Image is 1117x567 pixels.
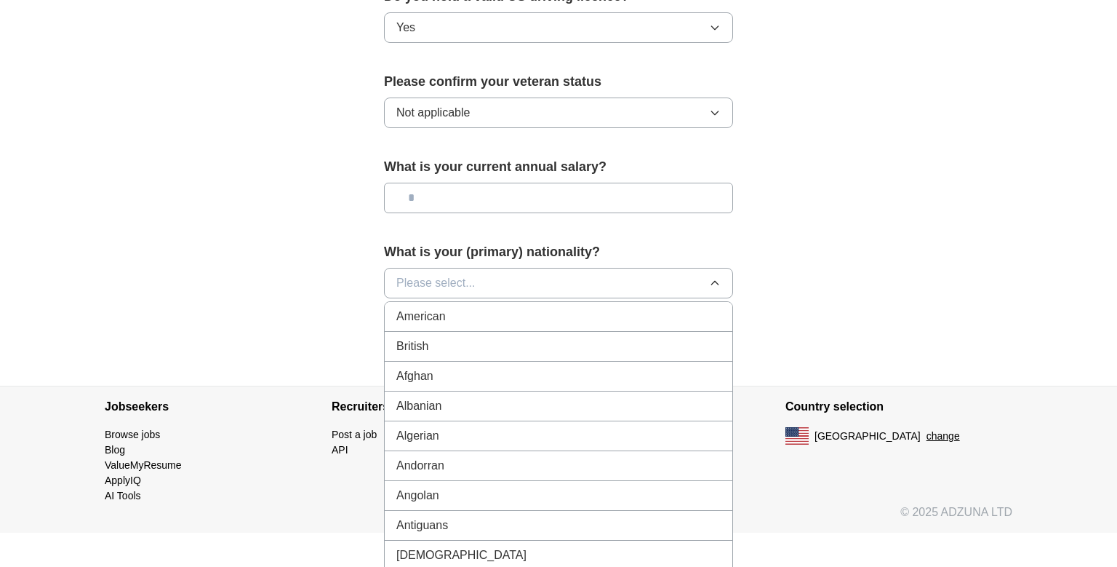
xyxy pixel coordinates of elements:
[396,487,439,504] span: Angolan
[384,98,733,128] button: Not applicable
[926,429,960,444] button: change
[105,475,141,486] a: ApplyIQ
[384,72,733,92] label: Please confirm your veteran status
[396,427,439,445] span: Algerian
[384,157,733,177] label: What is your current annual salary?
[384,268,733,298] button: Please select...
[396,397,441,415] span: Albanian
[396,104,470,122] span: Not applicable
[332,444,348,456] a: API
[785,386,1012,427] h4: Country selection
[396,517,448,534] span: Antiguans
[105,444,125,456] a: Blog
[396,19,415,36] span: Yes
[396,457,444,475] span: Andorran
[384,242,733,262] label: What is your (primary) nationality?
[396,338,428,355] span: British
[396,274,476,292] span: Please select...
[785,427,809,445] img: US flag
[396,308,446,325] span: American
[814,429,921,444] span: [GEOGRAPHIC_DATA]
[396,368,433,385] span: Afghan
[105,459,182,471] a: ValueMyResume
[105,490,141,501] a: AI Tools
[396,547,527,564] span: [DEMOGRAPHIC_DATA]
[384,12,733,43] button: Yes
[332,429,377,440] a: Post a job
[105,429,160,440] a: Browse jobs
[93,504,1024,533] div: © 2025 ADZUNA LTD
